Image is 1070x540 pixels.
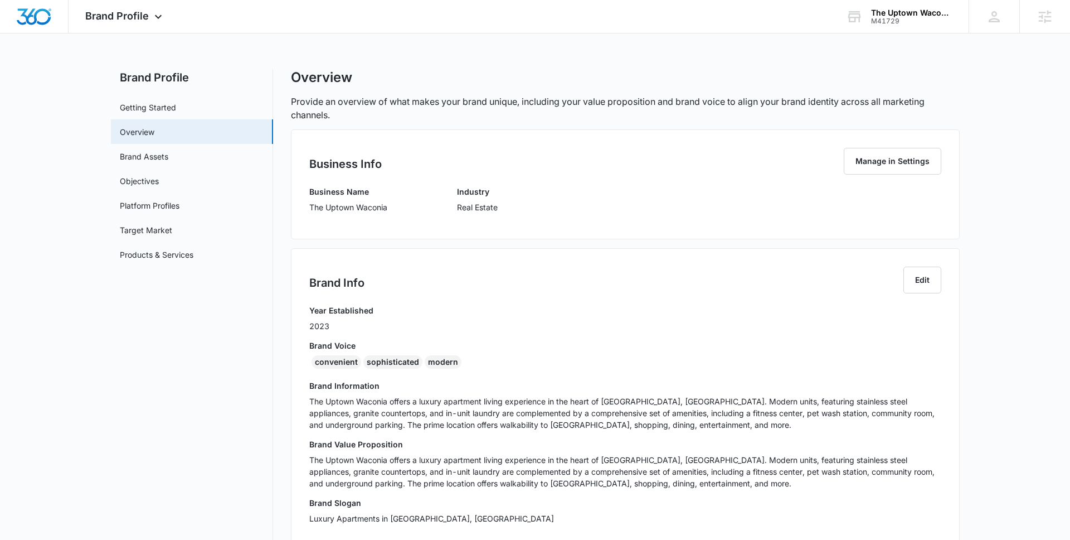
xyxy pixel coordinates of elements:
h3: Brand Information [309,380,941,392]
p: Luxury Apartments in [GEOGRAPHIC_DATA], [GEOGRAPHIC_DATA] [309,513,941,524]
p: The Uptown Waconia offers a luxury apartment living experience in the heart of [GEOGRAPHIC_DATA],... [309,454,941,489]
p: Provide an overview of what makes your brand unique, including your value proposition and brand v... [291,95,960,122]
h3: Brand Slogan [309,497,941,509]
h3: Industry [457,186,498,197]
a: Objectives [120,175,159,187]
a: Products & Services [120,249,193,261]
h2: Brand Profile [111,69,273,86]
p: The Uptown Waconia [309,201,387,213]
h1: Overview [291,69,352,86]
h2: Business Info [309,156,382,172]
h3: Brand Voice [309,340,941,351]
p: The Uptown Waconia offers a luxury apartment living experience in the heart of [GEOGRAPHIC_DATA],... [309,396,941,431]
div: convenient [312,355,361,369]
h3: Business Name [309,186,387,197]
h2: Brand Info [309,274,364,291]
a: Platform Profiles [120,200,179,211]
button: Edit [903,267,941,293]
p: 2023 [309,320,373,332]
a: Getting Started [120,102,176,113]
div: sophisticated [363,355,422,369]
div: modern [425,355,461,369]
a: Overview [120,126,154,138]
div: account name [871,8,952,17]
h3: Brand Value Proposition [309,438,941,450]
button: Manage in Settings [844,148,941,175]
div: account id [871,17,952,25]
span: Brand Profile [85,10,149,22]
h3: Year Established [309,305,373,316]
a: Target Market [120,224,172,236]
a: Brand Assets [120,151,168,162]
p: Real Estate [457,201,498,213]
